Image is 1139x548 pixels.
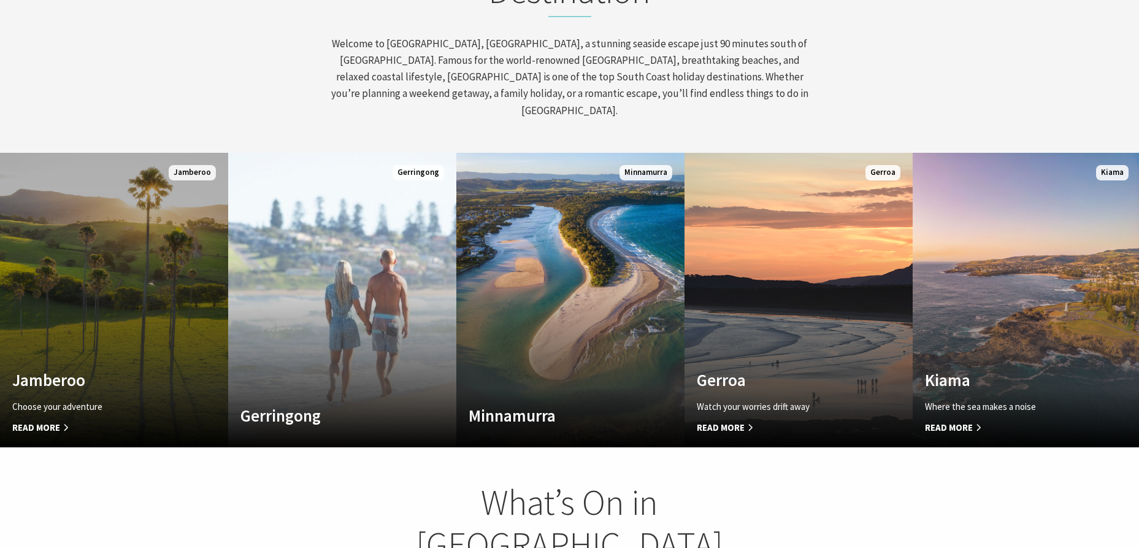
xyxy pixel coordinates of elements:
[925,399,1094,414] p: Where the sea makes a noise
[925,420,1094,435] span: Read More
[685,153,913,447] a: Custom Image Used Gerroa Watch your worries drift away Read More Gerroa
[169,165,216,180] span: Jamberoo
[925,370,1094,390] h4: Kiama
[329,36,810,119] p: Welcome to [GEOGRAPHIC_DATA], [GEOGRAPHIC_DATA], a stunning seaside escape just 90 minutes south ...
[469,406,638,425] h4: Minnamurra
[393,165,444,180] span: Gerringong
[697,399,866,414] p: Watch your worries drift away
[456,153,685,447] a: Custom Image Used Minnamurra Minnamurra
[697,420,866,435] span: Read More
[228,153,456,447] a: Custom Image Used Gerringong Gerringong
[12,420,182,435] span: Read More
[12,370,182,390] h4: Jamberoo
[619,165,672,180] span: Minnamurra
[240,406,410,425] h4: Gerringong
[865,165,900,180] span: Gerroa
[697,370,866,390] h4: Gerroa
[1096,165,1129,180] span: Kiama
[12,399,182,414] p: Choose your adventure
